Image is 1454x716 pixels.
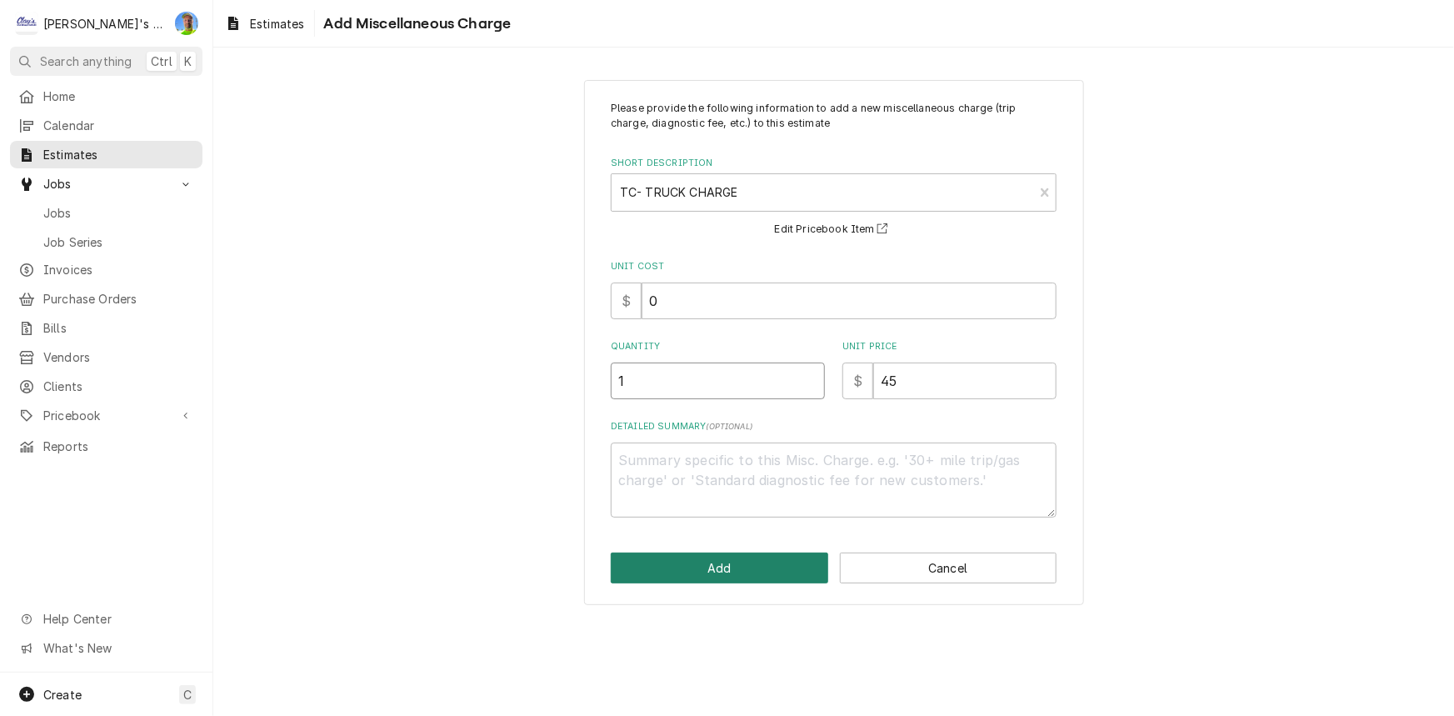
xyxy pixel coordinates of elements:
a: Go to What's New [10,634,202,662]
div: $ [611,283,642,319]
a: Bills [10,314,202,342]
a: Go to Pricebook [10,402,202,429]
a: Estimates [10,141,202,168]
div: C [15,12,38,35]
span: C [183,686,192,703]
span: Estimates [43,146,194,163]
a: Job Series [10,228,202,256]
span: Calendar [43,117,194,134]
span: Add Miscellaneous Charge [318,13,511,35]
div: Line Item Create/Update [584,80,1084,605]
span: Ctrl [151,53,172,70]
span: Pricebook [43,407,169,424]
a: Estimates [218,10,311,38]
a: Go to Jobs [10,170,202,198]
div: Line Item Create/Update Form [611,101,1057,518]
div: Detailed Summary [611,420,1057,518]
button: Cancel [840,553,1057,583]
span: Job Series [43,233,194,251]
button: Search anythingCtrlK [10,47,202,76]
span: Clients [43,378,194,395]
a: Vendors [10,343,202,371]
span: Create [43,688,82,702]
span: Vendors [43,348,194,366]
label: Unit Cost [611,260,1057,273]
a: Purchase Orders [10,285,202,313]
div: Short Description [611,157,1057,239]
button: Add [611,553,828,583]
span: ( optional ) [707,422,753,431]
div: [object Object] [611,340,825,399]
div: Button Group [611,553,1057,583]
span: Reports [43,438,194,455]
a: Calendar [10,112,202,139]
label: Quantity [611,340,825,353]
div: GA [175,12,198,35]
div: Unit Cost [611,260,1057,319]
p: Please provide the following information to add a new miscellaneous charge (trip charge, diagnost... [611,101,1057,132]
div: $ [842,363,873,399]
span: Invoices [43,261,194,278]
a: Reports [10,433,202,460]
div: Clay's Refrigeration's Avatar [15,12,38,35]
div: Button Group Row [611,553,1057,583]
span: Purchase Orders [43,290,194,308]
a: Go to Help Center [10,605,202,633]
span: Bills [43,319,194,337]
span: Jobs [43,204,194,222]
label: Unit Price [842,340,1057,353]
button: Edit Pricebook Item [772,219,896,240]
span: Estimates [250,15,304,33]
span: Home [43,88,194,105]
span: Help Center [43,610,192,628]
span: Search anything [40,53,132,70]
a: Home [10,83,202,110]
label: Short Description [611,157,1057,170]
span: K [184,53,192,70]
div: [PERSON_NAME]'s Refrigeration [43,15,166,33]
span: Jobs [43,175,169,193]
div: Greg Austin's Avatar [175,12,198,35]
span: What's New [43,639,192,657]
a: Jobs [10,199,202,227]
a: Clients [10,373,202,400]
a: Invoices [10,256,202,283]
div: [object Object] [842,340,1057,399]
label: Detailed Summary [611,420,1057,433]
